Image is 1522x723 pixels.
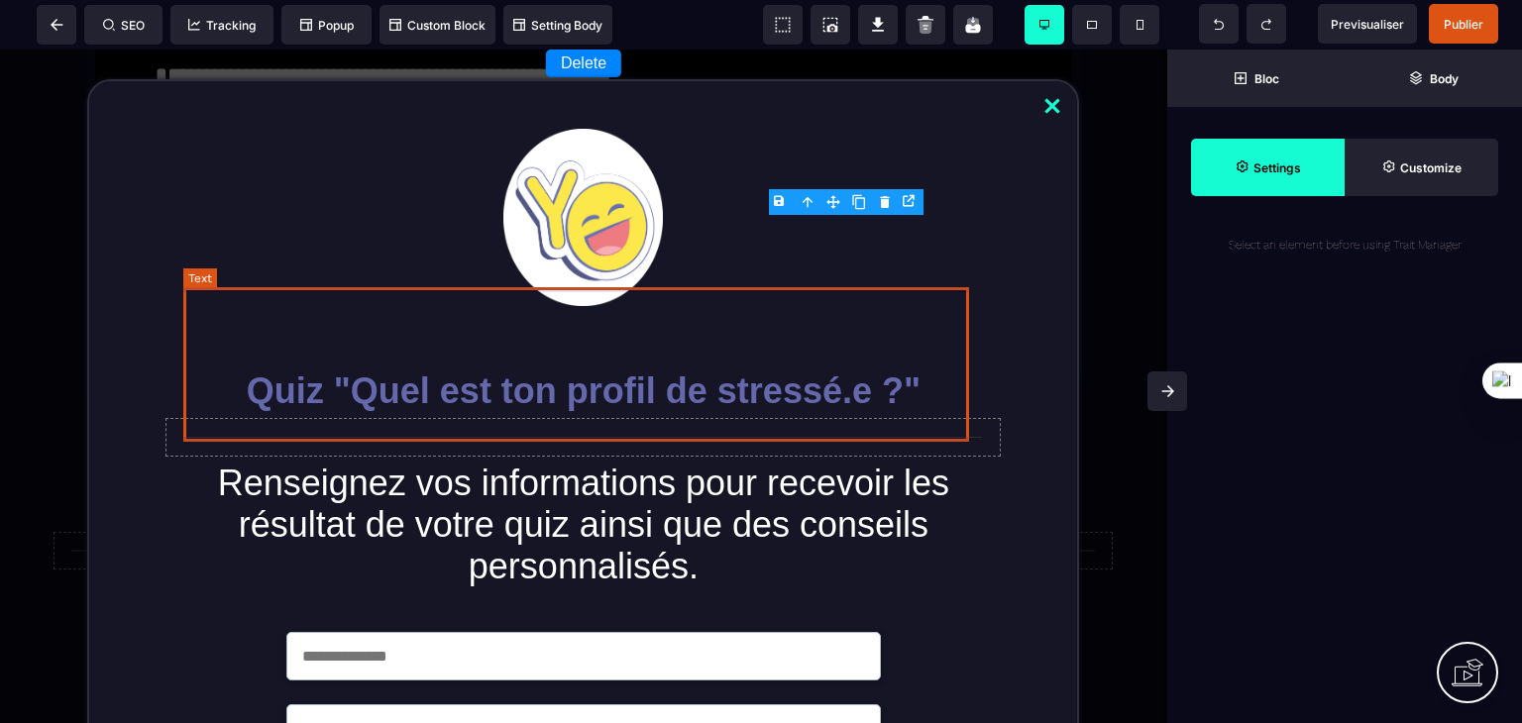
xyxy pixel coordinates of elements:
span: Previsualiser [1331,17,1404,32]
div: Select an element before using Trait Manager [1167,228,1522,261]
div: Open the link Modal [898,190,924,212]
text: Renseignez vos informations pour recevoir les résultat de votre quiz ainsi que des conseils perso... [184,408,982,543]
span: Custom Block [389,18,486,33]
span: Preview [1318,4,1417,44]
span: Open Style Manager [1345,139,1498,196]
a: Close [1033,37,1072,80]
span: Open Layer Manager [1345,50,1522,107]
span: Settings [1191,139,1345,196]
span: SEO [103,18,145,33]
span: Open Blocks [1167,50,1345,107]
span: Tracking [188,18,256,33]
span: Setting Body [513,18,602,33]
span: View components [763,5,803,45]
b: Quiz "Quel est ton profil de stressé.e ?" [247,321,921,361]
strong: Settings [1253,160,1301,175]
span: Popup [300,18,354,33]
strong: Customize [1400,160,1462,175]
strong: Bloc [1254,71,1279,86]
img: Yakaoser logo [503,79,663,257]
strong: Body [1430,71,1459,86]
span: Screenshot [811,5,850,45]
span: Publier [1444,17,1483,32]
